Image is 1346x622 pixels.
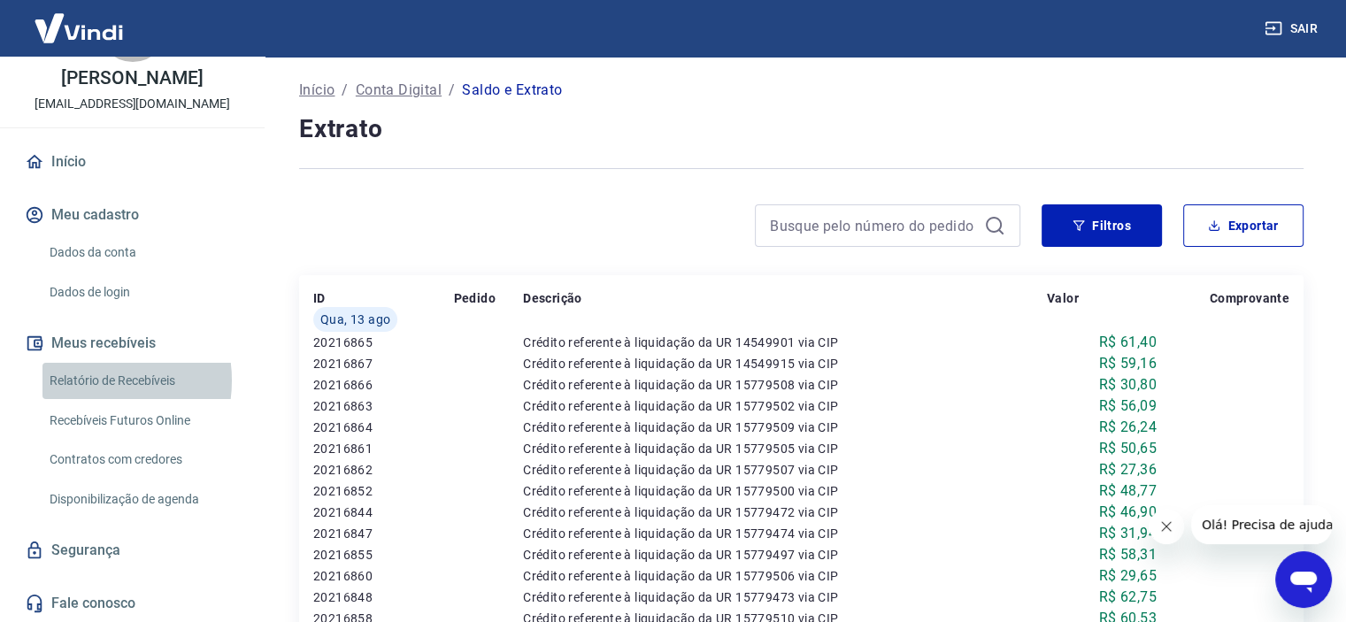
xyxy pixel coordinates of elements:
[313,376,453,394] p: 20216866
[1183,204,1304,247] button: Exportar
[523,482,1047,500] p: Crédito referente à liquidação da UR 15779500 via CIP
[462,80,562,101] p: Saldo e Extrato
[42,403,243,439] a: Recebíveis Futuros Online
[1099,480,1157,502] p: R$ 48,77
[42,442,243,478] a: Contratos com credores
[1042,204,1162,247] button: Filtros
[21,196,243,234] button: Meu cadastro
[1099,523,1157,544] p: R$ 31,94
[523,588,1047,606] p: Crédito referente à liquidação da UR 15779473 via CIP
[299,80,335,101] a: Início
[523,419,1047,436] p: Crédito referente à liquidação da UR 15779509 via CIP
[313,440,453,457] p: 20216861
[449,80,455,101] p: /
[523,440,1047,457] p: Crédito referente à liquidação da UR 15779505 via CIP
[770,212,977,239] input: Busque pelo número do pedido
[1261,12,1325,45] button: Sair
[313,567,453,585] p: 20216860
[313,503,453,521] p: 20216844
[1099,502,1157,523] p: R$ 46,90
[21,142,243,181] a: Início
[1099,459,1157,480] p: R$ 27,36
[1099,544,1157,565] p: R$ 58,31
[313,461,453,479] p: 20216862
[523,334,1047,351] p: Crédito referente à liquidação da UR 14549901 via CIP
[523,525,1047,542] p: Crédito referente à liquidação da UR 15779474 via CIP
[523,461,1047,479] p: Crédito referente à liquidação da UR 15779507 via CIP
[1099,353,1157,374] p: R$ 59,16
[42,234,243,271] a: Dados da conta
[313,588,453,606] p: 20216848
[1099,374,1157,395] p: R$ 30,80
[1210,289,1289,307] p: Comprovante
[523,355,1047,372] p: Crédito referente à liquidação da UR 14549915 via CIP
[313,419,453,436] p: 20216864
[1099,587,1157,608] p: R$ 62,75
[1275,551,1332,608] iframe: Botão para abrir a janela de mensagens
[1149,509,1184,544] iframe: Fechar mensagem
[313,289,326,307] p: ID
[313,334,453,351] p: 20216865
[1099,395,1157,417] p: R$ 56,09
[523,289,582,307] p: Descrição
[21,531,243,570] a: Segurança
[313,546,453,564] p: 20216855
[21,1,136,55] img: Vindi
[523,503,1047,521] p: Crédito referente à liquidação da UR 15779472 via CIP
[42,481,243,518] a: Disponibilização de agenda
[21,324,243,363] button: Meus recebíveis
[523,376,1047,394] p: Crédito referente à liquidação da UR 15779508 via CIP
[42,363,243,399] a: Relatório de Recebíveis
[313,525,453,542] p: 20216847
[320,311,390,328] span: Qua, 13 ago
[11,12,149,27] span: Olá! Precisa de ajuda?
[342,80,348,101] p: /
[313,397,453,415] p: 20216863
[61,69,203,88] p: [PERSON_NAME]
[1099,565,1157,587] p: R$ 29,65
[35,95,230,113] p: [EMAIL_ADDRESS][DOMAIN_NAME]
[1099,438,1157,459] p: R$ 50,65
[299,111,1304,147] h4: Extrato
[1047,289,1079,307] p: Valor
[356,80,442,101] a: Conta Digital
[523,546,1047,564] p: Crédito referente à liquidação da UR 15779497 via CIP
[453,289,495,307] p: Pedido
[523,397,1047,415] p: Crédito referente à liquidação da UR 15779502 via CIP
[1099,417,1157,438] p: R$ 26,24
[313,482,453,500] p: 20216852
[313,355,453,372] p: 20216867
[1099,332,1157,353] p: R$ 61,40
[42,274,243,311] a: Dados de login
[1191,505,1332,544] iframe: Mensagem da empresa
[523,567,1047,585] p: Crédito referente à liquidação da UR 15779506 via CIP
